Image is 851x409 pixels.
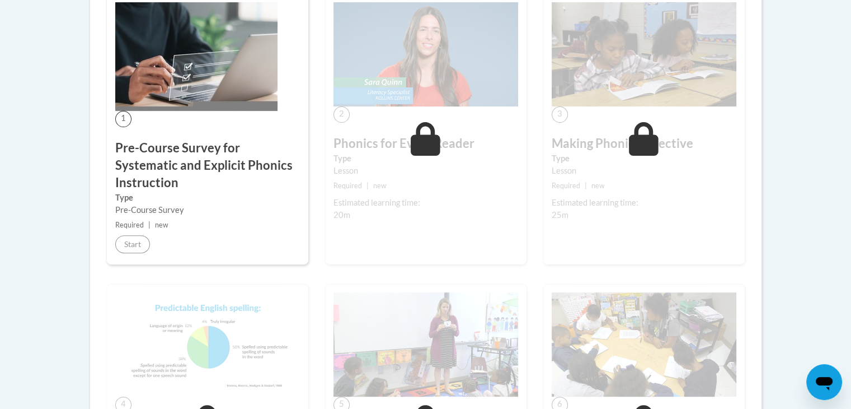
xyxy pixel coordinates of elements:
img: Course Image [333,2,518,106]
button: Start [115,235,150,253]
span: | [366,182,369,190]
span: 3 [552,106,568,123]
h3: Phonics for Every Reader [333,135,518,152]
span: Required [333,182,362,190]
div: Lesson [333,165,518,177]
iframe: Button to launch messaging window [806,364,842,400]
span: 1 [115,111,131,127]
img: Course Image [115,2,278,111]
span: | [148,221,151,229]
div: Lesson [552,165,736,177]
span: 2 [333,106,350,123]
span: 25m [552,210,568,220]
div: Estimated learning time: [552,197,736,209]
div: Pre-Course Survey [115,204,300,216]
label: Type [115,192,300,204]
div: Estimated learning time: [333,197,518,209]
img: Course Image [552,292,736,397]
h3: Pre-Course Survey for Systematic and Explicit Phonics Instruction [115,140,300,191]
span: new [373,182,387,190]
h3: Making Phonics Effective [552,135,736,152]
label: Type [552,152,736,165]
span: new [155,221,168,229]
span: Required [552,182,580,190]
img: Course Image [115,292,300,397]
span: | [585,182,587,190]
span: new [591,182,605,190]
span: 20m [333,210,350,220]
span: Required [115,221,144,229]
img: Course Image [552,2,736,106]
label: Type [333,152,518,165]
img: Course Image [333,292,518,397]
